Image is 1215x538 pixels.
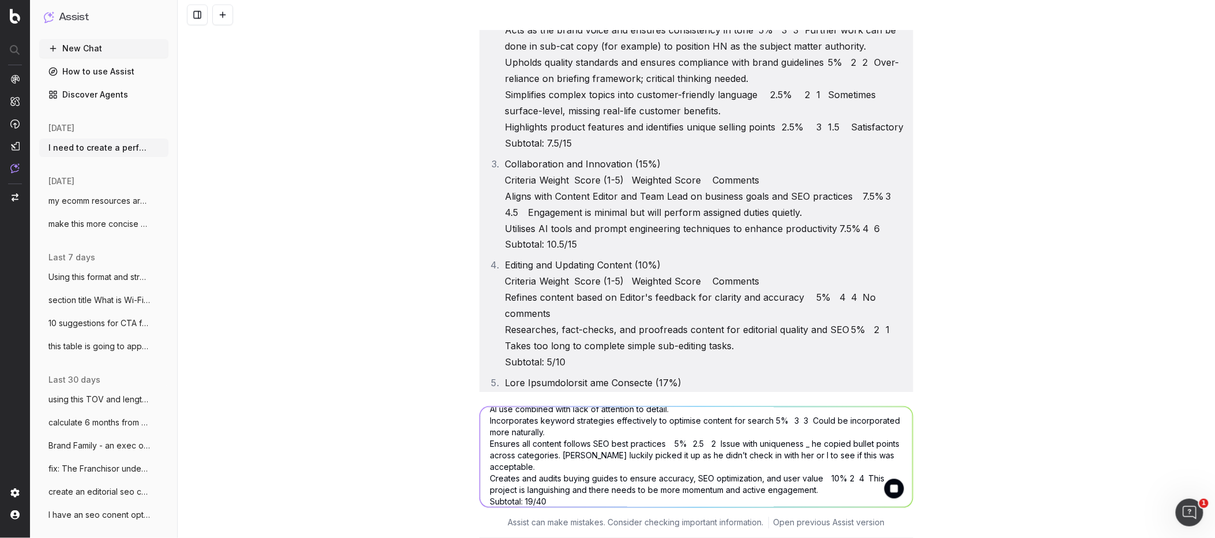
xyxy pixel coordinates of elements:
li: Editing and Updating Content (10%) Criteria Weight Score (1-5) Weighted Score Comments Refines co... [501,257,906,371]
span: using this TOV and length: Cold snap? No [48,394,150,405]
img: Assist [44,12,54,23]
button: Brand Family - an exec overview: D AT T [39,436,168,455]
span: [DATE] [48,175,74,187]
img: Setting [10,488,20,498]
li: Collaboration and Innovation (15%) Criteria Weight Score (1-5) Weighted Score Comments Aligns wit... [501,156,906,253]
span: make this more concise and clear: Hi Mar [48,218,150,230]
span: Using this format and structure and tone [48,271,150,283]
span: create an editorial seo content framewor [48,486,150,498]
span: section title What is Wi-Fi 7? Wi-Fi 7 ( [48,294,150,306]
span: calculate 6 months from [DATE] [48,417,150,428]
span: I have an seo conent optimisation questi [48,509,150,521]
span: [DATE] [48,122,74,134]
span: this table is going to appear on a [PERSON_NAME] [48,341,150,352]
button: fix: The Franchisor understands that the [39,459,168,478]
button: make this more concise and clear: Hi Mar [39,215,168,233]
span: last 7 days [48,252,95,263]
span: I need to create a performance review sc [48,142,150,154]
button: my ecomm resources are thin. for big eve [39,192,168,210]
button: I have an seo conent optimisation questi [39,506,168,524]
button: 10 suggestions for CTA for link to windo [39,314,168,332]
img: Intelligence [10,96,20,106]
button: using this TOV and length: Cold snap? No [39,390,168,409]
span: last 30 days [48,374,100,386]
button: I need to create a performance review sc [39,139,168,157]
button: Assist [44,9,164,25]
span: 1 [1199,499,1209,508]
img: Analytics [10,74,20,84]
iframe: Intercom live chat [1176,499,1203,526]
button: New Chat [39,39,168,58]
textarea: fix the weighting: 1. Content Research and Creation (40%) Criteria Weight Score (1-5) Weighted Sc... [480,407,913,507]
a: How to use Assist [39,62,168,81]
button: this table is going to appear on a [PERSON_NAME] [39,337,168,356]
a: Open previous Assist version [774,517,885,529]
img: Studio [10,141,20,151]
img: Switch project [12,193,18,201]
span: Brand Family - an exec overview: D AT T [48,440,150,451]
img: Assist [10,163,20,173]
img: My account [10,510,20,520]
span: 10 suggestions for CTA for link to windo [48,317,150,329]
img: Botify logo [10,9,20,24]
button: calculate 6 months from [DATE] [39,413,168,432]
p: Assist can make mistakes. Consider checking important information. [508,517,764,529]
img: Activation [10,119,20,129]
a: Discover Agents [39,85,168,104]
h1: Assist [59,9,89,25]
button: create an editorial seo content framewor [39,483,168,501]
button: Using this format and structure and tone [39,268,168,286]
button: section title What is Wi-Fi 7? Wi-Fi 7 ( [39,291,168,309]
span: fix: The Franchisor understands that the [48,463,150,475]
span: my ecomm resources are thin. for big eve [48,195,150,207]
